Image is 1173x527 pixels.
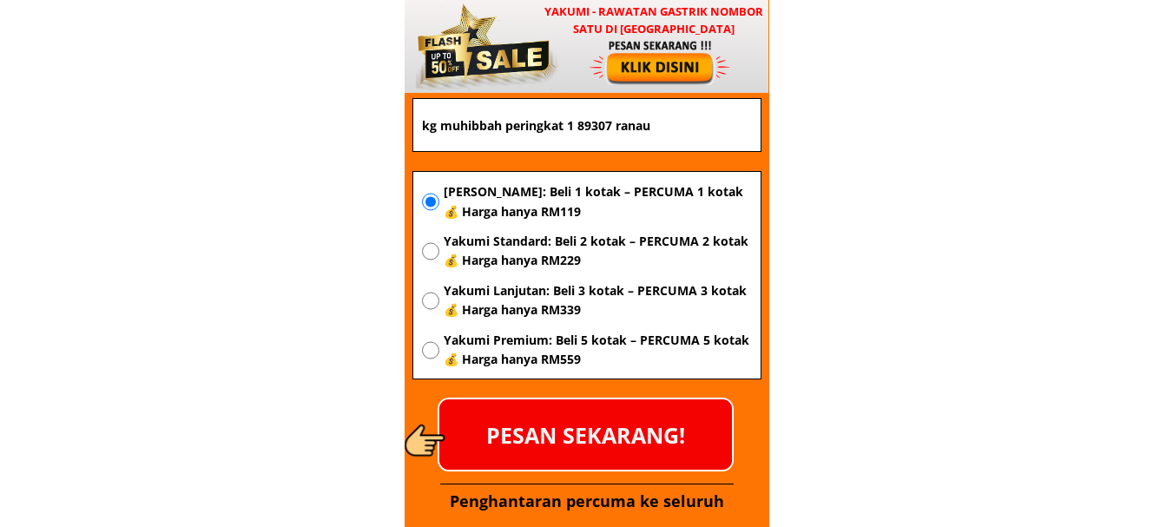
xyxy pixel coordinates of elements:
[444,331,751,370] span: Yakumi Premium: Beli 5 kotak – PERCUMA 5 kotak 💰 Harga hanya RM559
[444,232,751,271] span: Yakumi Standard: Beli 2 kotak – PERCUMA 2 kotak 💰 Harga hanya RM229
[439,399,732,470] p: PESAN SEKARANG!
[540,3,768,39] h3: YAKUMI - Rawatan Gastrik Nombor Satu di [GEOGRAPHIC_DATA]
[418,99,756,151] input: Alamat
[444,281,751,320] span: Yakumi Lanjutan: Beli 3 kotak – PERCUMA 3 kotak 💰 Harga hanya RM339
[444,182,751,221] span: [PERSON_NAME]: Beli 1 kotak – PERCUMA 1 kotak 💰 Harga hanya RM119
